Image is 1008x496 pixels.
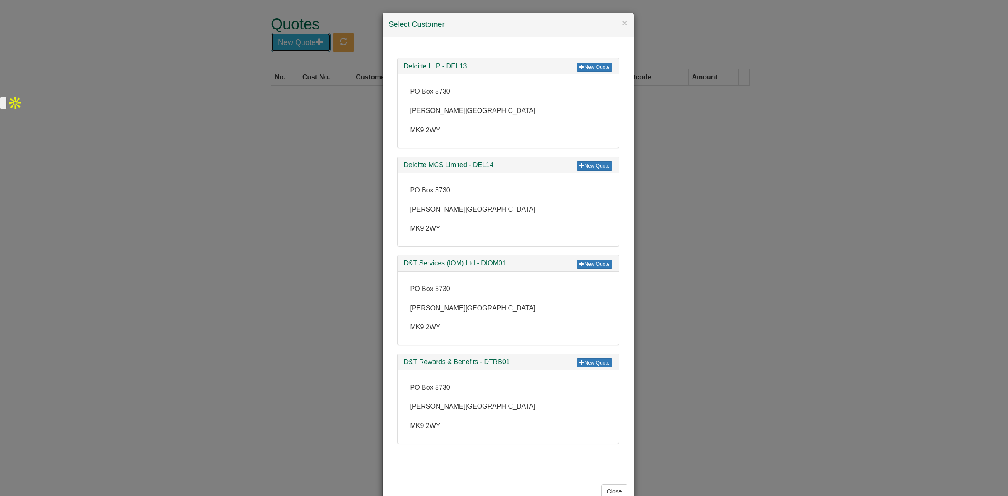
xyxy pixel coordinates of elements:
[577,260,612,269] a: New Quote
[410,107,535,114] span: [PERSON_NAME][GEOGRAPHIC_DATA]
[622,18,627,27] button: ×
[404,260,612,267] h3: D&T Services (IOM) Ltd - DIOM01
[404,358,612,366] h3: D&T Rewards & Benefits - DTRB01
[577,358,612,367] a: New Quote
[404,63,612,70] h3: Deloitte LLP - DEL13
[410,285,450,292] span: PO Box 5730
[577,161,612,171] a: New Quote
[7,94,24,111] img: Apollo
[410,225,441,232] span: MK9 2WY
[410,403,535,410] span: [PERSON_NAME][GEOGRAPHIC_DATA]
[410,323,441,331] span: MK9 2WY
[410,88,450,95] span: PO Box 5730
[389,19,627,30] h4: Select Customer
[410,206,535,213] span: [PERSON_NAME][GEOGRAPHIC_DATA]
[410,422,441,429] span: MK9 2WY
[404,161,612,169] h3: Deloitte MCS Limited - DEL14
[577,63,612,72] a: New Quote
[410,304,535,312] span: [PERSON_NAME][GEOGRAPHIC_DATA]
[410,186,450,194] span: PO Box 5730
[410,384,450,391] span: PO Box 5730
[410,126,441,134] span: MK9 2WY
